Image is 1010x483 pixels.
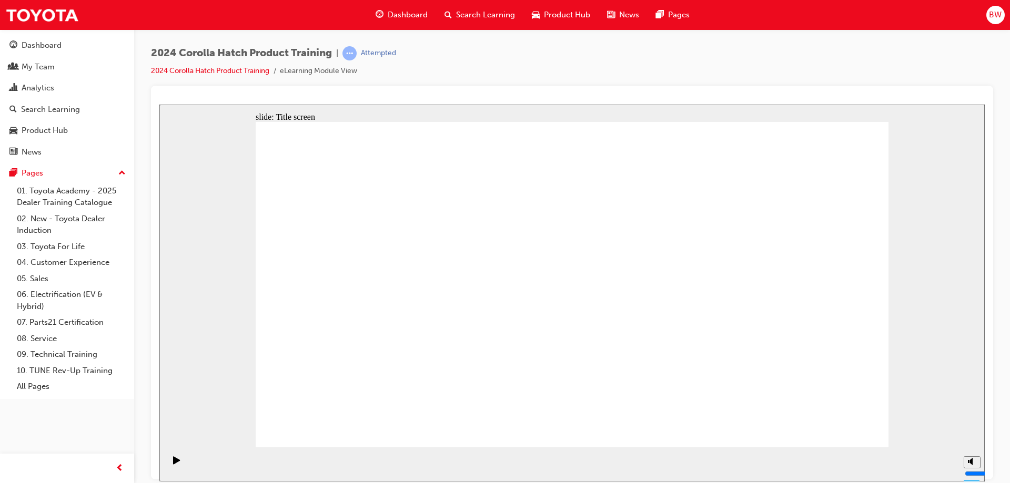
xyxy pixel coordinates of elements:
[544,9,590,21] span: Product Hub
[118,167,126,180] span: up-icon
[9,169,17,178] span: pages-icon
[21,104,80,116] div: Search Learning
[619,9,639,21] span: News
[986,6,1005,24] button: BW
[4,34,130,163] button: DashboardMy TeamAnalyticsSearch LearningProduct HubNews
[4,36,130,55] a: Dashboard
[22,61,55,73] div: My Team
[13,286,130,314] a: 06. Electrification (EV & Hybrid)
[4,142,130,162] a: News
[367,4,436,26] a: guage-iconDashboard
[13,378,130,395] a: All Pages
[5,3,79,27] img: Trak
[799,343,820,377] div: misc controls
[376,8,383,22] span: guage-icon
[13,346,130,363] a: 09. Technical Training
[656,8,664,22] span: pages-icon
[4,163,130,183] button: Pages
[13,211,130,239] a: 02. New - Toyota Dealer Induction
[116,462,124,475] span: prev-icon
[9,41,17,50] span: guage-icon
[151,66,269,75] a: 2024 Corolla Hatch Product Training
[989,9,1002,21] span: BW
[4,121,130,140] a: Product Hub
[151,47,332,59] span: 2024 Corolla Hatch Product Training
[9,126,17,136] span: car-icon
[9,84,17,93] span: chart-icon
[9,63,17,72] span: people-icon
[607,8,615,22] span: news-icon
[342,46,357,60] span: learningRecordVerb_ATTEMPT-icon
[5,351,23,369] button: Play (Ctrl+Alt+P)
[22,125,68,137] div: Product Hub
[4,100,130,119] a: Search Learning
[13,254,130,271] a: 04. Customer Experience
[523,4,599,26] a: car-iconProduct Hub
[456,9,515,21] span: Search Learning
[5,343,23,377] div: playback controls
[532,8,540,22] span: car-icon
[22,146,42,158] div: News
[804,352,821,364] button: Mute (Ctrl+Alt+M)
[13,239,130,255] a: 03. Toyota For Life
[445,8,452,22] span: search-icon
[280,65,357,77] li: eLearning Module View
[22,82,54,94] div: Analytics
[22,39,62,52] div: Dashboard
[9,148,17,157] span: news-icon
[13,363,130,379] a: 10. TUNE Rev-Up Training
[436,4,523,26] a: search-iconSearch Learning
[4,78,130,98] a: Analytics
[599,4,648,26] a: news-iconNews
[648,4,698,26] a: pages-iconPages
[336,47,338,59] span: |
[22,167,43,179] div: Pages
[361,48,396,58] div: Attempted
[13,314,130,331] a: 07. Parts21 Certification
[388,9,428,21] span: Dashboard
[13,271,130,287] a: 05. Sales
[13,183,130,211] a: 01. Toyota Academy - 2025 Dealer Training Catalogue
[805,365,873,373] input: volume
[9,105,17,115] span: search-icon
[4,57,130,77] a: My Team
[668,9,690,21] span: Pages
[13,331,130,347] a: 08. Service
